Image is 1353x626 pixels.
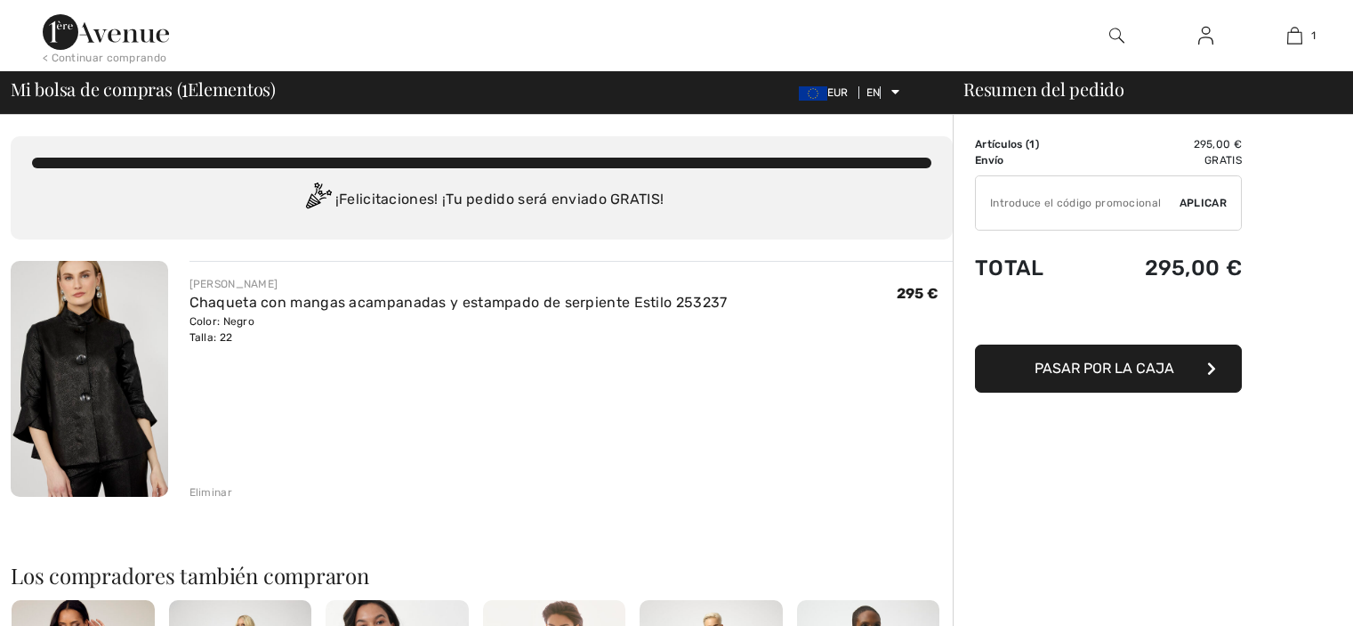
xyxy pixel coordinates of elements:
font: EUR [827,86,849,99]
font: Los compradores también compraron [11,561,369,589]
button: Pasar por la caja [975,345,1242,393]
font: Envío [975,154,1004,167]
font: 1 [181,71,188,102]
font: Tu pedido será enviado GRATIS! [446,191,664,207]
img: Mi información [1198,25,1213,46]
font: ¡Felicitaciones! ¡ [335,191,446,207]
font: Total [975,256,1044,280]
img: buscar en el sitio web [1109,25,1124,46]
input: Código promocional [976,176,1180,230]
font: < Continuar comprando [43,52,166,64]
font: Mi bolsa de compras ( [11,77,181,101]
iframe: Encuentre más información aquí [1020,117,1353,626]
font: Talla: 22 [189,331,233,344]
img: Mi bolso [1287,25,1302,46]
font: Artículos ( [975,138,1029,150]
font: Elementos) [188,77,276,101]
font: 1 [1311,29,1316,42]
font: Eliminar [189,486,232,499]
a: 1 [1251,25,1338,46]
iframe: PayPal [975,298,1242,338]
font: [PERSON_NAME] [189,278,278,290]
a: Iniciar sesión [1184,25,1228,47]
a: Chaqueta con mangas acampanadas y estampado de serpiente Estilo 253237 [189,294,728,311]
font: Resumen del pedido [963,77,1124,101]
img: Chaqueta con mangas acampanadas y estampado de serpiente Estilo 253237 [11,261,168,497]
font: Color: Negro [189,315,255,328]
font: 295 € [897,285,939,302]
img: Avenida 1ère [43,14,169,50]
img: Congratulation2.svg [300,183,335,218]
font: EN [866,86,881,99]
img: Euro [799,86,827,101]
